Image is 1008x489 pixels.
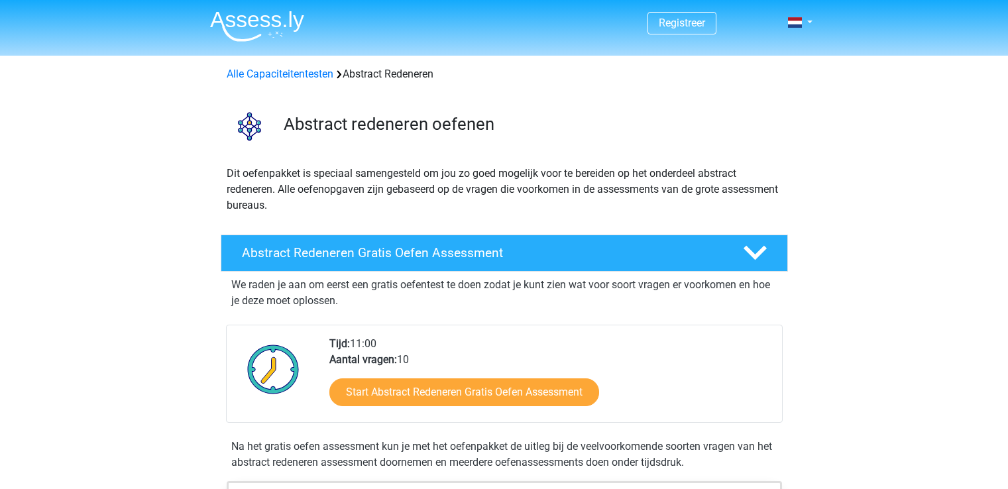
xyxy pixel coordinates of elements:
div: Abstract Redeneren [221,66,787,82]
b: Tijd: [329,337,350,350]
b: Aantal vragen: [329,353,397,366]
p: Dit oefenpakket is speciaal samengesteld om jou zo goed mogelijk voor te bereiden op het onderdee... [227,166,782,213]
p: We raden je aan om eerst een gratis oefentest te doen zodat je kunt zien wat voor soort vragen er... [231,277,777,309]
a: Start Abstract Redeneren Gratis Oefen Assessment [329,378,599,406]
a: Abstract Redeneren Gratis Oefen Assessment [215,235,793,272]
div: 11:00 10 [319,336,781,422]
img: abstract redeneren [221,98,278,154]
img: Assessly [210,11,304,42]
a: Registreer [659,17,705,29]
div: Na het gratis oefen assessment kun je met het oefenpakket de uitleg bij de veelvoorkomende soorte... [226,439,783,470]
img: Klok [240,336,307,402]
a: Alle Capaciteitentesten [227,68,333,80]
h3: Abstract redeneren oefenen [284,114,777,135]
h4: Abstract Redeneren Gratis Oefen Assessment [242,245,722,260]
